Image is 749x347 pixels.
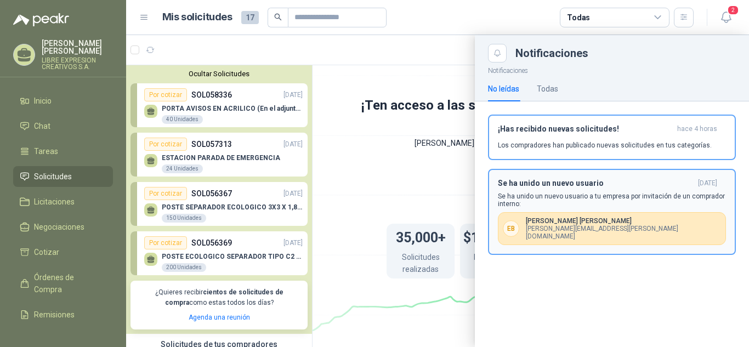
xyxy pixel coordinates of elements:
[13,217,113,237] a: Negociaciones
[42,57,113,70] p: LIBRE EXPRESION CREATIVOS S.A.
[526,225,721,240] p: [PERSON_NAME][EMAIL_ADDRESS][PERSON_NAME][DOMAIN_NAME]
[34,309,75,321] span: Remisiones
[13,90,113,111] a: Inicio
[488,44,507,62] button: Close
[515,48,736,59] div: Notificaciones
[488,169,736,255] button: Se ha unido un nuevo usuario[DATE] Se ha unido un nuevo usuario a tu empresa por invitación de un...
[537,83,558,95] div: Todas
[567,12,590,24] div: Todas
[13,191,113,212] a: Licitaciones
[498,179,694,188] h3: Se ha unido un nuevo usuario
[498,140,712,150] p: Los compradores han publicado nuevas solicitudes en tus categorías.
[34,246,59,258] span: Cotizar
[503,220,519,237] span: E B
[13,267,113,300] a: Órdenes de Compra
[677,124,717,134] span: hace 4 horas
[716,8,736,27] button: 2
[34,196,75,208] span: Licitaciones
[488,83,519,95] div: No leídas
[34,120,50,132] span: Chat
[13,166,113,187] a: Solicitudes
[34,271,103,295] span: Órdenes de Compra
[526,217,721,225] p: [PERSON_NAME] [PERSON_NAME]
[34,170,72,183] span: Solicitudes
[274,13,282,21] span: search
[13,116,113,136] a: Chat
[13,242,113,263] a: Cotizar
[241,11,259,24] span: 17
[727,5,739,15] span: 2
[13,141,113,162] a: Tareas
[698,179,717,188] span: [DATE]
[42,39,113,55] p: [PERSON_NAME] [PERSON_NAME]
[162,9,232,25] h1: Mis solicitudes
[475,62,749,76] p: Notificaciones
[34,95,52,107] span: Inicio
[498,124,673,134] h3: ¡Has recibido nuevas solicitudes!
[34,145,58,157] span: Tareas
[488,115,736,160] button: ¡Has recibido nuevas solicitudes!hace 4 horas Los compradores han publicado nuevas solicitudes en...
[34,221,84,233] span: Negociaciones
[13,13,69,26] img: Logo peakr
[498,192,726,208] p: Se ha unido un nuevo usuario a tu empresa por invitación de un comprador interno:
[13,304,113,325] a: Remisiones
